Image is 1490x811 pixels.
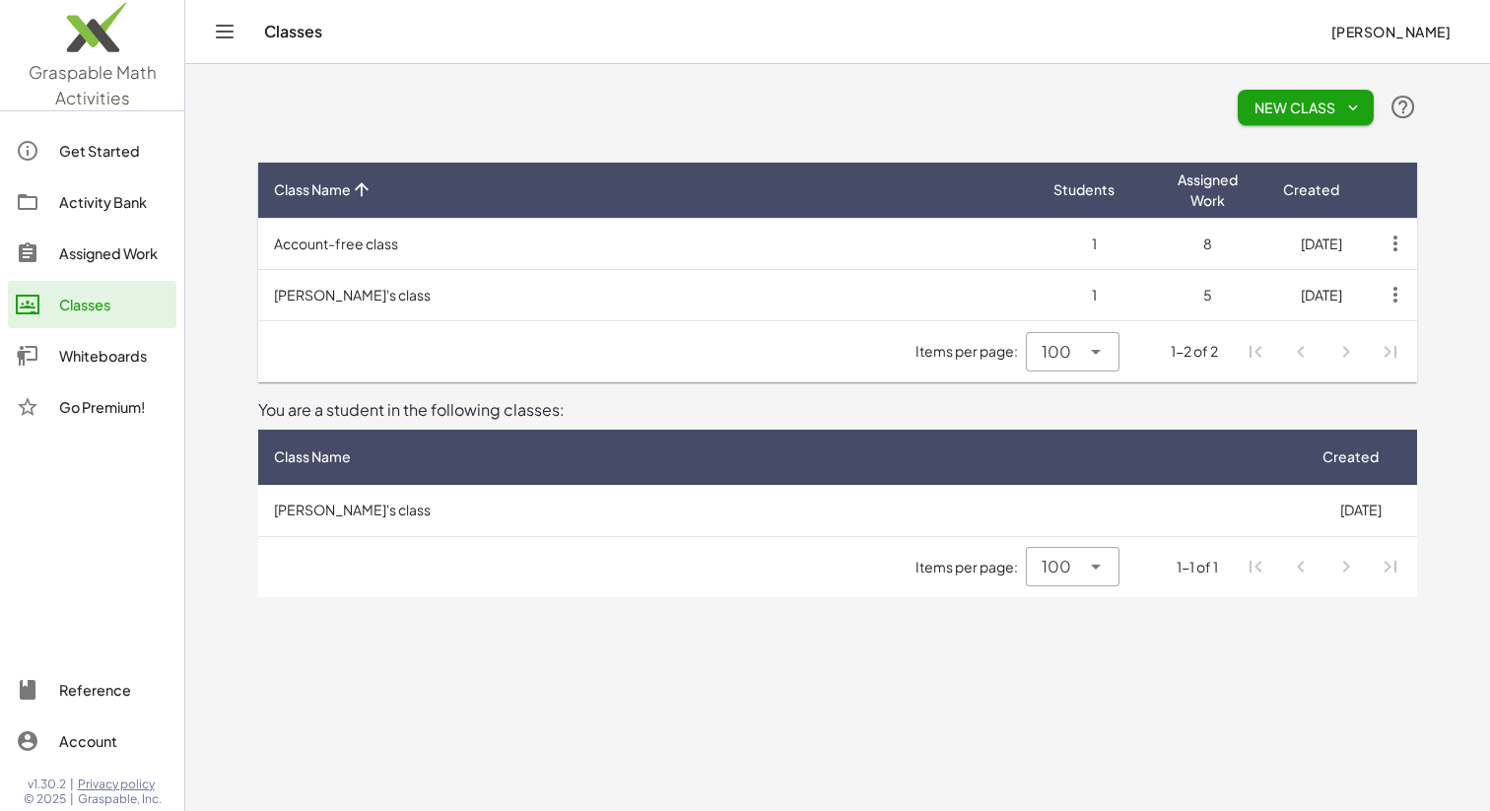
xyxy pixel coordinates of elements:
div: Whiteboards [59,344,169,368]
span: Items per page: [915,341,1026,362]
td: [PERSON_NAME]'s class [258,269,1038,320]
span: Graspable Math Activities [29,61,157,108]
a: Reference [8,666,176,713]
span: 100 [1042,555,1071,578]
td: 1 [1038,269,1151,320]
span: Assigned Work [1167,169,1249,211]
nav: Pagination Navigation [1234,545,1413,590]
td: [DATE] [1304,485,1417,536]
span: 5 [1203,286,1212,304]
td: [DATE] [1264,218,1378,269]
button: [PERSON_NAME] [1315,14,1466,49]
span: Created [1283,179,1339,200]
a: Classes [8,281,176,328]
span: 8 [1203,235,1212,252]
span: | [70,791,74,807]
td: [PERSON_NAME]'s class [258,485,1304,536]
span: © 2025 [24,791,66,807]
div: Assigned Work [59,241,169,265]
a: Privacy policy [78,777,162,792]
a: Account [8,717,176,765]
div: You are a student in the following classes: [258,398,1417,422]
div: Classes [59,293,169,316]
div: 1-1 of 1 [1177,557,1218,577]
span: Items per page: [915,557,1026,577]
span: v1.30.2 [28,777,66,792]
span: Students [1053,179,1115,200]
span: Class Name [274,179,351,200]
div: Reference [59,678,169,702]
div: Activity Bank [59,190,169,214]
a: Assigned Work [8,230,176,277]
span: | [70,777,74,792]
td: [DATE] [1264,269,1378,320]
span: Class Name [274,446,351,467]
a: Whiteboards [8,332,176,379]
div: Go Premium! [59,395,169,419]
a: Get Started [8,127,176,174]
div: Get Started [59,139,169,163]
span: 100 [1042,340,1071,364]
td: Account-free class [258,218,1038,269]
button: Toggle navigation [209,16,240,47]
nav: Pagination Navigation [1234,329,1413,374]
span: [PERSON_NAME] [1330,23,1451,40]
span: New Class [1253,99,1358,116]
a: Activity Bank [8,178,176,226]
button: New Class [1238,90,1374,125]
div: 1-2 of 2 [1171,341,1218,362]
span: Created [1322,446,1379,467]
div: Account [59,729,169,753]
span: Graspable, Inc. [78,791,162,807]
td: 1 [1038,218,1151,269]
